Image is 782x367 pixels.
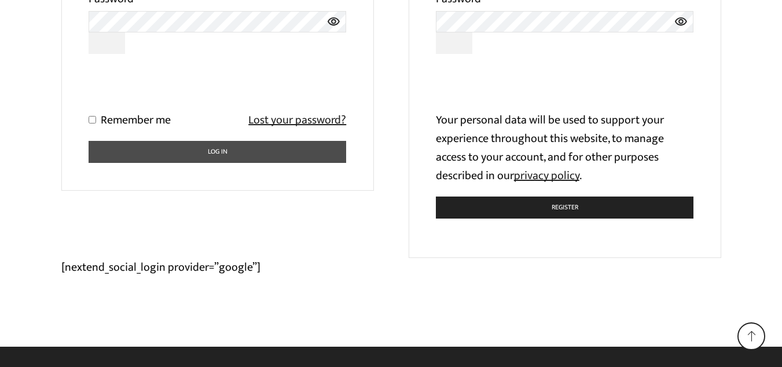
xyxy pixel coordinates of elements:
[436,111,694,185] p: Your personal data will be used to support your experience throughout this website, to manage acc...
[248,111,346,129] a: Lost your password?
[89,32,126,54] button: Show password
[436,66,612,111] iframe: reCAPTCHA
[89,116,96,123] input: Remember me
[514,166,579,186] a: privacy policy
[61,258,721,277] p: [nextend_social_login provider=”google”]
[89,141,347,163] button: Log in
[89,66,265,111] iframe: reCAPTCHA
[436,32,473,54] button: Show password
[101,110,171,130] span: Remember me
[436,197,694,219] button: Register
